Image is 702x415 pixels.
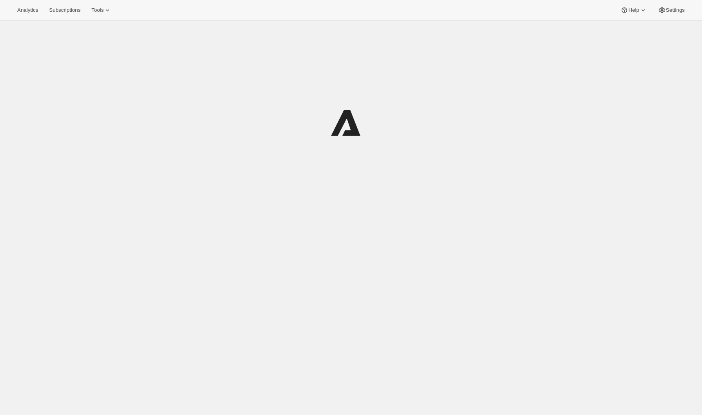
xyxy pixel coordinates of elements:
[44,5,85,16] button: Subscriptions
[616,5,651,16] button: Help
[653,5,689,16] button: Settings
[87,5,116,16] button: Tools
[13,5,43,16] button: Analytics
[17,7,38,13] span: Analytics
[628,7,639,13] span: Help
[91,7,104,13] span: Tools
[49,7,80,13] span: Subscriptions
[666,7,685,13] span: Settings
